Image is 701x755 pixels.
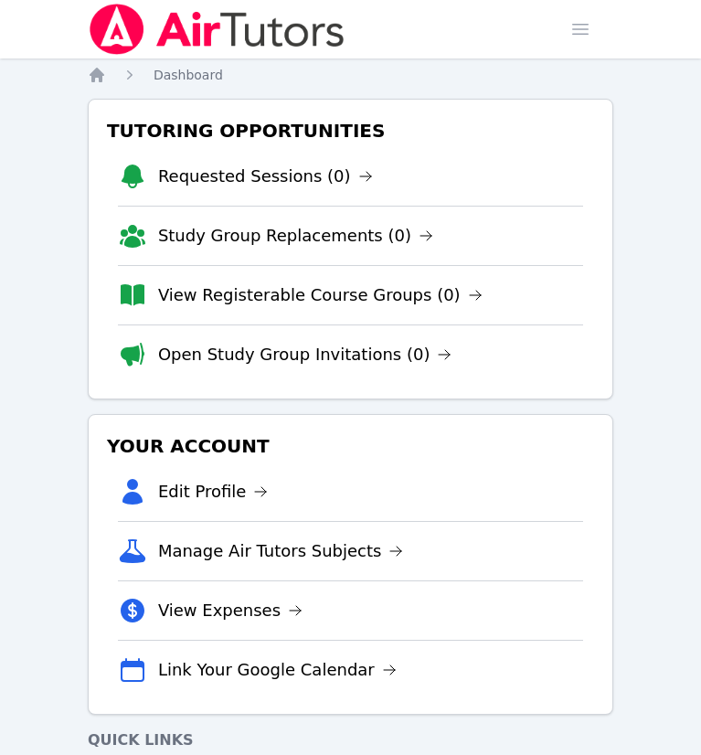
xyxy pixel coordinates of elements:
a: View Registerable Course Groups (0) [158,282,483,308]
a: Edit Profile [158,479,269,505]
a: Study Group Replacements (0) [158,223,433,249]
span: Dashboard [154,68,223,82]
a: Dashboard [154,66,223,84]
h3: Your Account [103,430,598,463]
a: Open Study Group Invitations (0) [158,342,452,367]
img: Air Tutors [88,4,346,55]
a: View Expenses [158,598,303,623]
nav: Breadcrumb [88,66,613,84]
a: Requested Sessions (0) [158,164,373,189]
h3: Tutoring Opportunities [103,114,598,147]
h4: Quick Links [88,729,613,751]
a: Manage Air Tutors Subjects [158,538,404,564]
a: Link Your Google Calendar [158,657,397,683]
